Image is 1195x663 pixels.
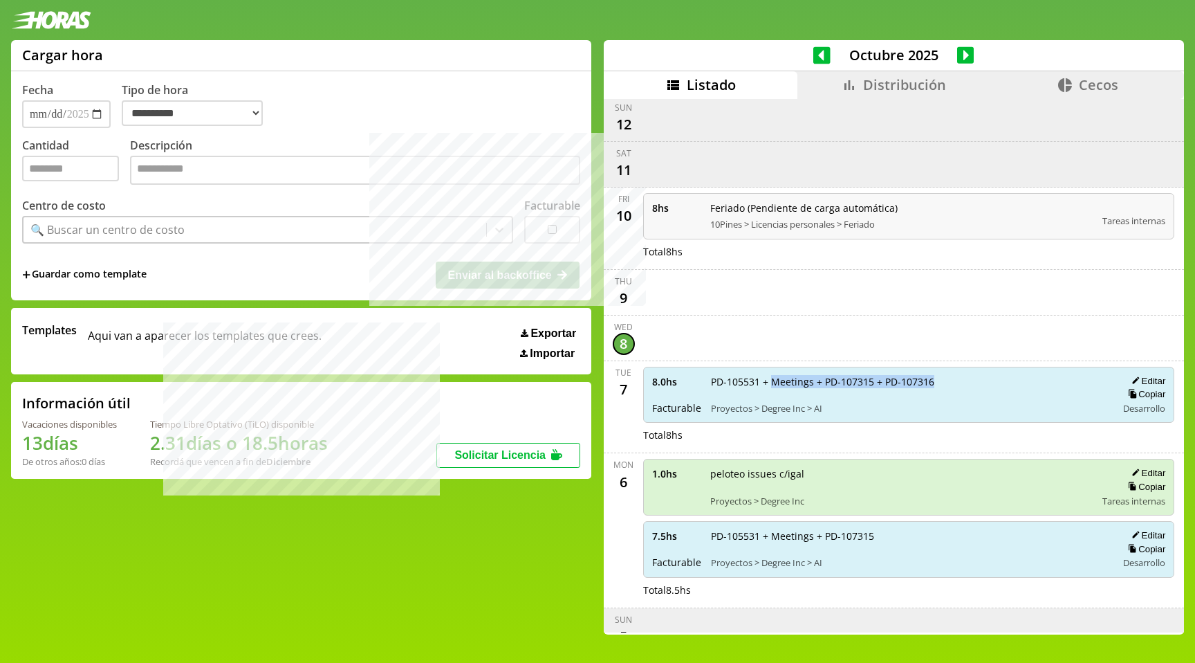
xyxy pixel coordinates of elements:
span: 1.0 hs [652,467,701,480]
span: Desarrollo [1123,556,1165,569]
div: Total 8.5 hs [643,583,1175,597]
button: Copiar [1124,481,1165,493]
span: Desarrollo [1123,402,1165,415]
span: Importar [530,347,575,360]
textarea: Descripción [130,156,580,185]
span: 10Pines > Licencias personales > Feriado [710,218,1093,230]
span: Octubre 2025 [831,46,957,64]
h1: 13 días [22,430,117,455]
span: Aqui van a aparecer los templates que crees. [88,323,322,360]
div: Thu [615,275,632,287]
div: 5 [613,626,635,648]
select: Tipo de hora [122,100,263,126]
label: Descripción [130,138,580,188]
div: Vacaciones disponibles [22,418,117,430]
h1: 2.31 días o 18.5 horas [150,430,328,455]
label: Cantidad [22,138,130,188]
div: Fri [618,193,629,205]
button: Copiar [1124,543,1165,555]
label: Tipo de hora [122,82,274,128]
span: Tareas internas [1102,495,1165,507]
button: Editar [1127,467,1165,479]
div: Wed [614,321,633,333]
div: Total 8 hs [643,245,1175,258]
input: Cantidad [22,156,119,181]
span: Distribución [863,75,946,94]
span: Templates [22,323,77,338]
span: PD-105531 + Meetings + PD-107315 + PD-107316 [711,375,1108,388]
h1: Cargar hora [22,46,103,64]
img: logotipo [11,11,91,29]
div: De otros años: 0 días [22,455,117,468]
label: Facturable [524,198,580,213]
span: Facturable [652,401,701,415]
span: 8.0 hs [652,375,701,388]
span: Proyectos > Degree Inc > AI [711,556,1108,569]
span: Facturable [652,556,701,569]
span: Listado [687,75,736,94]
button: Copiar [1124,388,1165,400]
div: 🔍 Buscar un centro de costo [30,222,185,237]
b: Diciembre [266,455,311,468]
h2: Información útil [22,394,131,412]
span: + [22,267,30,282]
div: Mon [613,459,633,471]
button: Editar [1127,375,1165,387]
label: Fecha [22,82,53,98]
div: 8 [613,333,635,355]
span: Solicitar Licencia [454,449,546,461]
button: Solicitar Licencia [436,443,580,468]
div: Tue [615,367,631,379]
div: 11 [613,159,635,181]
span: peloteo issues c/igal [710,467,1093,480]
span: +Guardar como template [22,267,147,282]
span: Proyectos > Degree Inc [710,495,1093,507]
span: 7.5 hs [652,529,701,543]
div: Sun [615,102,632,113]
div: Sat [616,147,631,159]
span: 8 hs [652,201,701,215]
div: 12 [613,113,635,136]
span: Exportar [530,327,576,340]
button: Editar [1127,529,1165,541]
div: Recordá que vencen a fin de [150,455,328,468]
div: Sun [615,614,632,626]
div: 9 [613,287,635,309]
div: Tiempo Libre Optativo (TiLO) disponible [150,418,328,430]
span: Tareas internas [1102,215,1165,227]
div: 7 [613,379,635,401]
button: Exportar [517,327,580,340]
div: scrollable content [604,99,1184,633]
label: Centro de costo [22,198,106,213]
div: Total 8 hs [643,428,1175,442]
span: Cecos [1079,75,1118,94]
span: Feriado (Pendiente de carga automática) [710,201,1093,215]
div: 10 [613,205,635,227]
div: 6 [613,471,635,493]
span: PD-105531 + Meetings + PD-107315 [711,529,1108,543]
span: Proyectos > Degree Inc > AI [711,402,1108,415]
